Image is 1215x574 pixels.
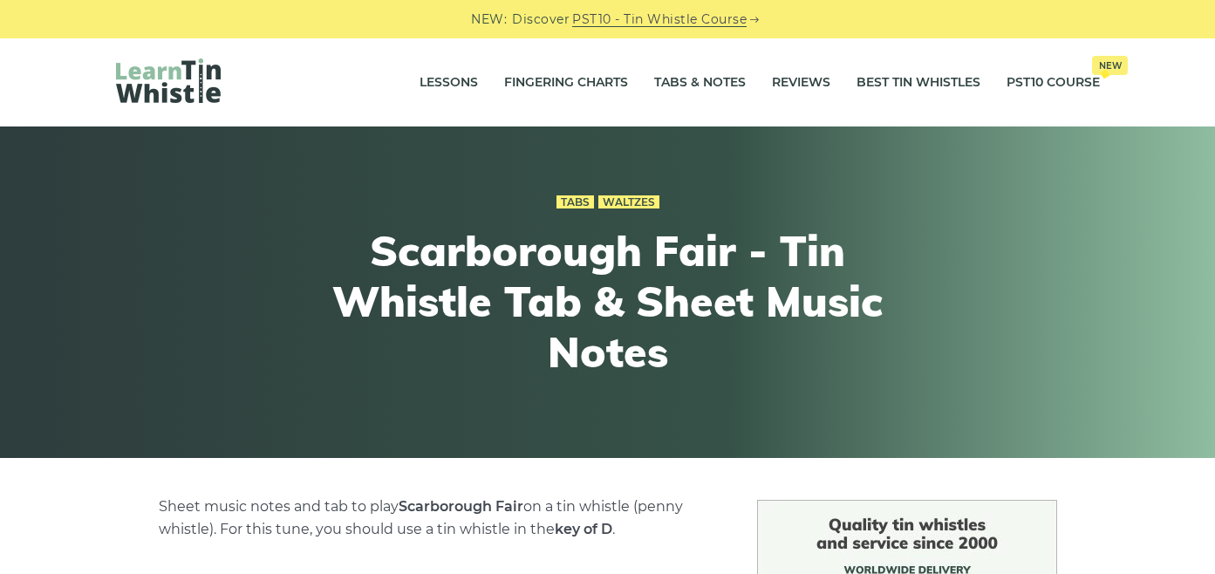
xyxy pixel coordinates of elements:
[287,226,929,377] h1: Scarborough Fair - Tin Whistle Tab & Sheet Music Notes
[116,58,221,103] img: LearnTinWhistle.com
[159,495,715,541] p: Sheet music notes and tab to play on a tin whistle (penny whistle). For this tune, you should use...
[555,521,612,537] strong: key of D
[1007,61,1100,105] a: PST10 CourseNew
[420,61,478,105] a: Lessons
[654,61,746,105] a: Tabs & Notes
[772,61,830,105] a: Reviews
[857,61,980,105] a: Best Tin Whistles
[1092,56,1128,75] span: New
[504,61,628,105] a: Fingering Charts
[399,498,523,515] strong: Scarborough Fair
[556,195,594,209] a: Tabs
[598,195,659,209] a: Waltzes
